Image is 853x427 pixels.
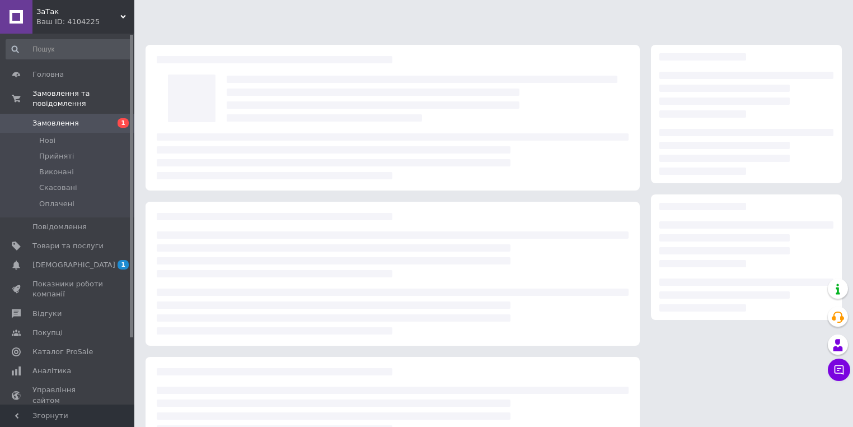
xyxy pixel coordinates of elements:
span: ЗаТак [36,7,120,17]
span: Показники роботи компанії [32,279,104,299]
span: 1 [118,118,129,128]
button: Чат з покупцем [828,359,850,381]
span: [DEMOGRAPHIC_DATA] [32,260,115,270]
span: Оплачені [39,199,74,209]
span: 1 [118,260,129,270]
div: Ваш ID: 4104225 [36,17,134,27]
span: Аналітика [32,366,71,376]
span: Головна [32,69,64,80]
span: Прийняті [39,151,74,161]
span: Повідомлення [32,222,87,232]
span: Нові [39,136,55,146]
span: Відгуки [32,309,62,319]
span: Товари та послуги [32,241,104,251]
span: Управління сайтом [32,385,104,405]
span: Замовлення та повідомлення [32,89,134,109]
span: Виконані [39,167,74,177]
input: Пошук [6,39,132,59]
span: Скасовані [39,183,77,193]
span: Покупці [32,328,63,338]
span: Каталог ProSale [32,347,93,357]
span: Замовлення [32,118,79,128]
